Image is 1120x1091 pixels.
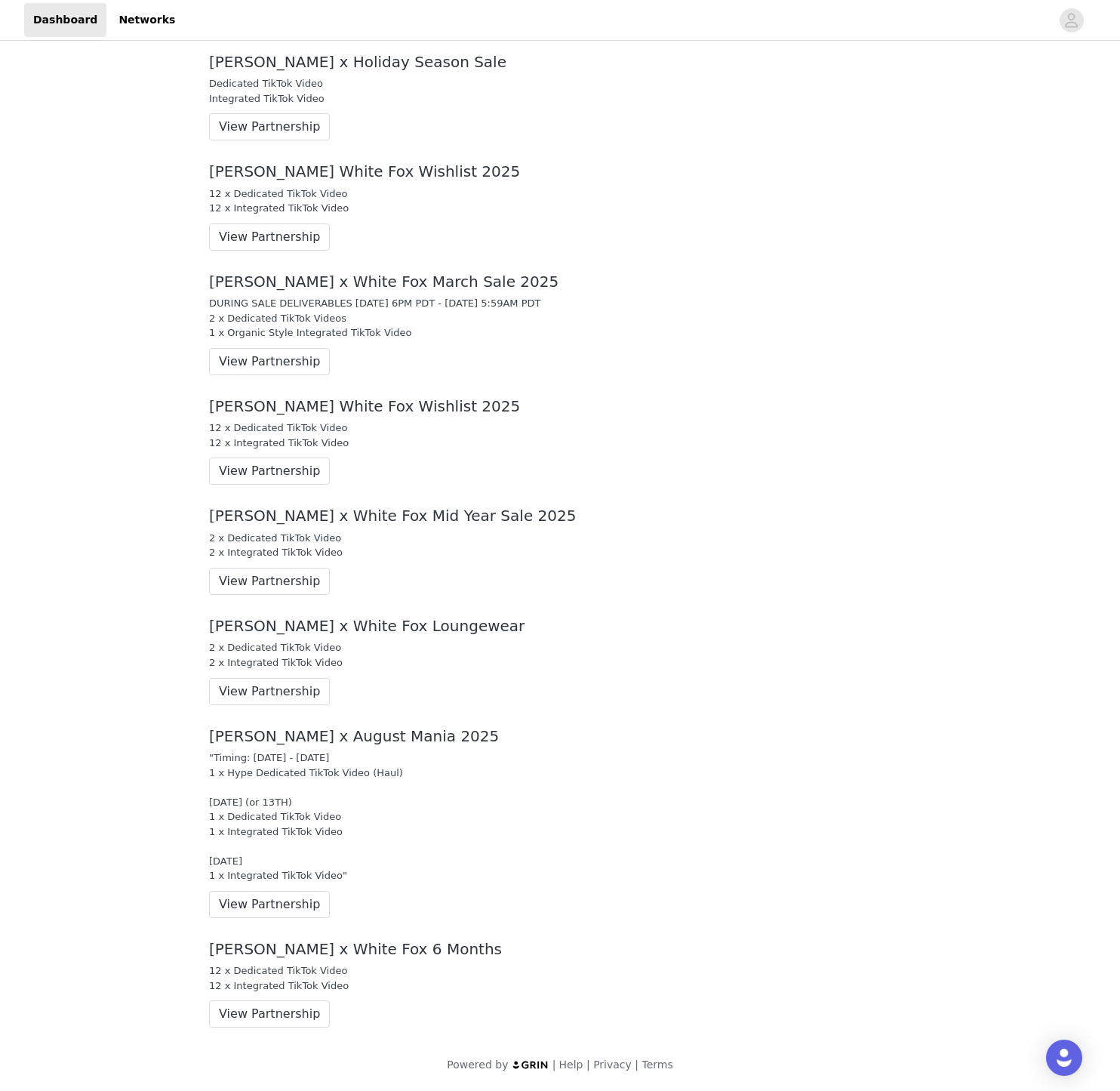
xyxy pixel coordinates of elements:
[209,640,911,670] div: 2 x Dedicated TikTok Video 2 x Integrated TikTok Video
[209,891,330,918] button: View Partnership
[209,421,911,450] div: 12 x Dedicated TikTok Video 12 x Integrated TikTok Video
[552,1059,556,1071] span: |
[209,618,911,635] div: [PERSON_NAME] x White Fox Loungewear
[512,1060,549,1070] img: logo
[586,1059,590,1071] span: |
[209,54,911,71] div: [PERSON_NAME] x Holiday Season Sale
[209,296,911,341] div: DURING SALE DELIVERABLES [DATE] 6PM PDT - [DATE] 5:59AM PDT 2 x Dedicated TikTok Videos 1 x Organ...
[209,963,911,993] div: 12 x Dedicated TikTok Video 12 x Integrated TikTok Video
[593,1059,632,1071] a: Privacy
[24,3,106,37] a: Dashboard
[209,163,911,180] div: [PERSON_NAME] White Fox Wishlist 2025
[209,398,911,415] div: [PERSON_NAME] White Fox Wishlist 2025
[209,113,330,140] button: View Partnership
[209,458,330,485] button: View Partnership
[209,507,911,525] div: [PERSON_NAME] x White Fox Mid Year Sale 2025
[635,1059,638,1071] span: |
[209,728,911,745] div: [PERSON_NAME] x August Mania 2025
[209,223,330,251] button: View Partnership
[209,76,911,106] div: Dedicated TikTok Video Integrated TikTok Video
[209,273,911,291] div: [PERSON_NAME] x White Fox March Sale 2025
[209,186,911,216] div: 12 x Dedicated TikTok Video 12 x Integrated TikTok Video
[209,1000,330,1028] button: View Partnership
[209,531,911,560] div: 2 x Dedicated TikTok Video 2 x Integrated TikTok Video
[1046,1040,1082,1076] div: Open Intercom Messenger
[447,1059,508,1071] span: Powered by
[209,941,911,958] div: [PERSON_NAME] x White Fox 6 Months
[209,750,911,883] div: "Timing: [DATE] - [DATE] 1 x Hype Dedicated TikTok Video (Haul) [DATE] (or 13TH) 1 x Dedicated Ti...
[1064,8,1078,32] div: avatar
[209,678,330,705] button: View Partnership
[209,568,330,595] button: View Partnership
[559,1059,583,1071] a: Help
[642,1059,672,1071] a: Terms
[209,348,330,375] button: View Partnership
[109,3,184,37] a: Networks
